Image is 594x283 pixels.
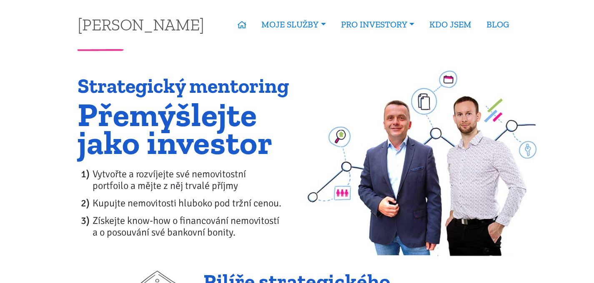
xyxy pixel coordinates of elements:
[93,215,291,238] li: Získejte know-how o financování nemovitostí a o posouvání své bankovní bonity.
[93,168,291,191] li: Vytvořte a rozvíjejte své nemovitostní portfoilo a mějte z něj trvalé příjmy
[78,101,291,156] h1: Přemýšlejte jako investor
[78,75,291,97] h1: Strategický mentoring
[422,15,479,34] a: KDO JSEM
[93,197,291,209] li: Kupujte nemovitosti hluboko pod tržní cenou.
[479,15,516,34] a: BLOG
[254,15,333,34] a: MOJE SLUŽBY
[333,15,422,34] a: PRO INVESTORY
[78,16,204,32] a: [PERSON_NAME]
